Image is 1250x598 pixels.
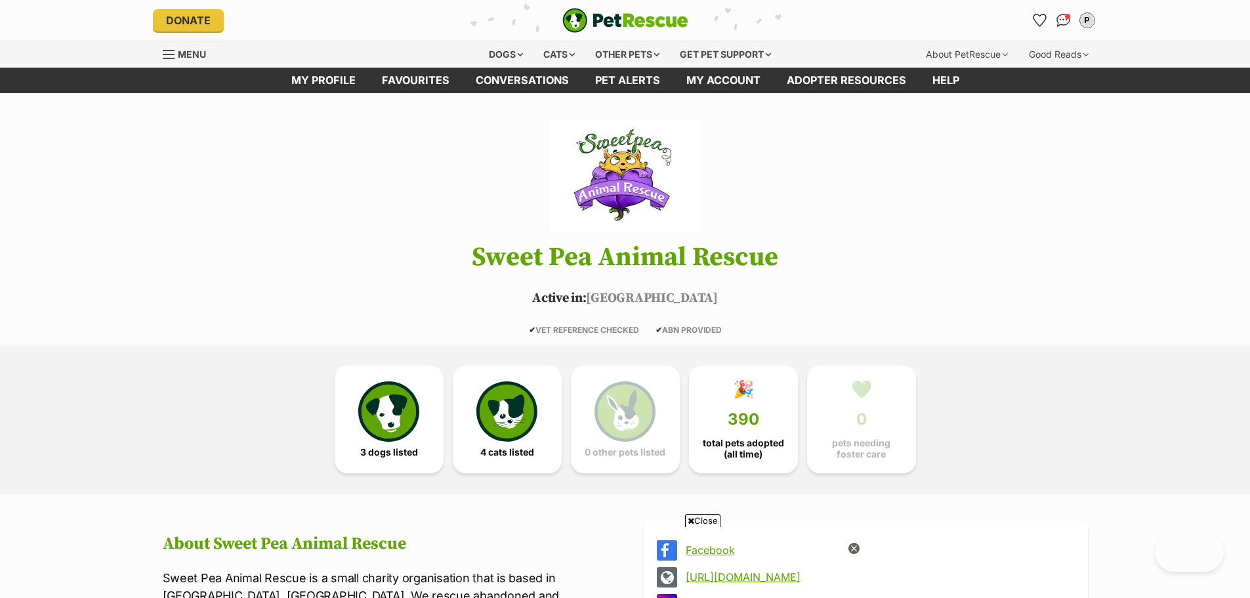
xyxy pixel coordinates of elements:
img: chat-41dd97257d64d25036548639549fe6c8038ab92f7586957e7f3b1b290dea8141.svg [1056,14,1070,27]
a: Favourites [369,68,463,93]
div: Cats [534,41,584,68]
img: cat-icon-068c71abf8fe30c970a85cd354bc8e23425d12f6e8612795f06af48be43a487a.svg [476,381,537,442]
p: [GEOGRAPHIC_DATA] [143,289,1108,309]
a: My account [673,68,774,93]
a: My profile [278,68,369,93]
span: 390 [728,410,759,429]
div: P [1081,14,1094,27]
div: Get pet support [671,41,780,68]
div: 🎉 [733,379,754,399]
a: 3 dogs listed [335,366,444,473]
div: Dogs [480,41,532,68]
button: My account [1077,10,1098,31]
img: Sweet Pea Animal Rescue [550,119,699,231]
div: Good Reads [1020,41,1098,68]
ul: Account quick links [1030,10,1098,31]
h2: About Sweet Pea Animal Rescue [163,534,607,554]
span: total pets adopted (all time) [700,438,787,459]
span: ABN PROVIDED [656,325,722,335]
span: Active in: [532,290,586,307]
a: Favourites [1030,10,1051,31]
span: Close [685,514,720,527]
a: Donate [153,9,224,32]
a: conversations [463,68,582,93]
iframe: Advertisement [386,532,864,591]
div: 💚 [851,379,872,399]
a: 0 other pets listed [571,366,680,473]
span: 0 [856,410,867,429]
span: VET REFERENCE CHECKED [529,325,639,335]
icon: ✔ [656,325,662,335]
span: 0 other pets listed [585,447,665,458]
a: PetRescue [562,8,688,33]
h1: Sweet Pea Animal Rescue [143,243,1108,272]
a: Facebook [686,544,1070,556]
a: 4 cats listed [453,366,562,473]
a: 💚 0 pets needing foster care [807,366,916,473]
span: 3 dogs listed [360,447,418,458]
span: Menu [178,49,206,60]
img: logo-e224e6f780fb5917bec1dbf3a21bbac754714ae5b6737aabdf751b685950b380.svg [562,8,688,33]
div: Other pets [586,41,669,68]
span: 4 cats listed [480,447,534,458]
a: Adopter resources [774,68,919,93]
a: Pet alerts [582,68,673,93]
a: 🎉 390 total pets adopted (all time) [689,366,798,473]
icon: ✔ [529,325,535,335]
iframe: Help Scout Beacon - Open [1155,532,1224,572]
div: About PetRescue [917,41,1017,68]
a: Menu [163,41,215,65]
span: pets needing foster care [818,438,905,459]
img: petrescue-icon-eee76f85a60ef55c4a1927667547b313a7c0e82042636edf73dce9c88f694885.svg [358,381,419,442]
a: Help [919,68,972,93]
a: [URL][DOMAIN_NAME] [686,571,1070,583]
a: Conversations [1053,10,1074,31]
img: bunny-icon-b786713a4a21a2fe6d13e954f4cb29d131f1b31f8a74b52ca2c6d2999bc34bbe.svg [594,381,655,442]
